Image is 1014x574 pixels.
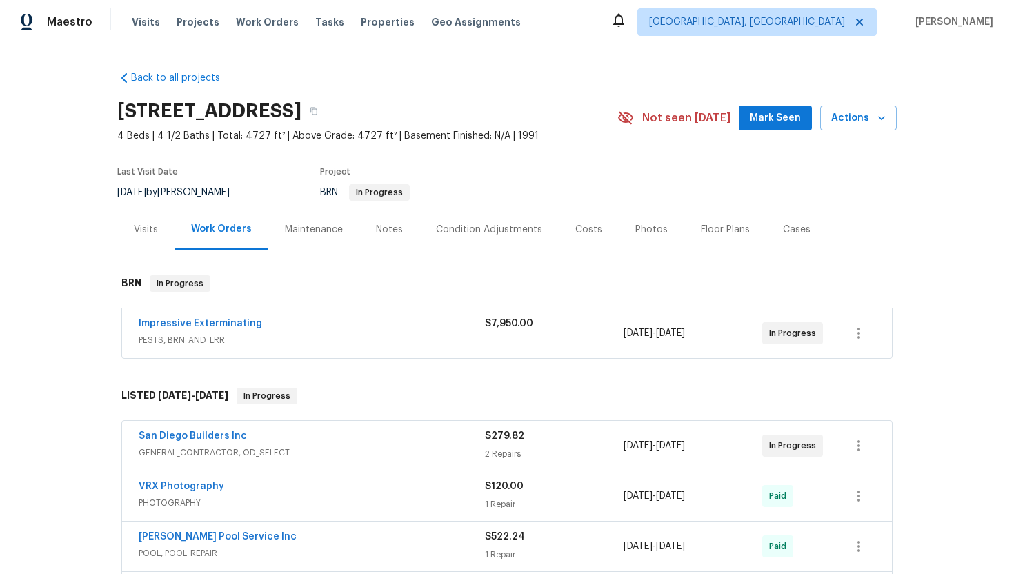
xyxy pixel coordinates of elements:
span: GENERAL_CONTRACTOR, OD_SELECT [139,446,485,459]
span: $7,950.00 [485,319,533,328]
div: LISTED [DATE]-[DATE]In Progress [117,374,897,418]
span: PHOTOGRAPHY [139,496,485,510]
div: 1 Repair [485,497,624,511]
span: In Progress [238,389,296,403]
span: Tasks [315,17,344,27]
div: Work Orders [191,222,252,236]
span: [DATE] [656,542,685,551]
div: Floor Plans [701,223,750,237]
span: [DATE] [656,441,685,451]
a: San Diego Builders Inc [139,431,247,441]
span: Projects [177,15,219,29]
span: [DATE] [624,328,653,338]
h6: LISTED [121,388,228,404]
span: [DATE] [624,491,653,501]
span: In Progress [350,188,408,197]
span: - [624,540,685,553]
span: $522.24 [485,532,525,542]
div: Cases [783,223,811,237]
span: - [624,439,685,453]
div: Condition Adjustments [436,223,542,237]
div: 1 Repair [485,548,624,562]
span: [DATE] [656,491,685,501]
span: POOL, POOL_REPAIR [139,546,485,560]
span: Last Visit Date [117,168,178,176]
span: - [624,489,685,503]
div: Maintenance [285,223,343,237]
a: VRX Photography [139,482,224,491]
a: Impressive Exterminating [139,319,262,328]
a: [PERSON_NAME] Pool Service Inc [139,532,297,542]
span: [DATE] [624,441,653,451]
span: $120.00 [485,482,524,491]
span: [PERSON_NAME] [910,15,993,29]
span: Actions [831,110,886,127]
button: Mark Seen [739,106,812,131]
h2: [STREET_ADDRESS] [117,104,301,118]
span: [DATE] [195,390,228,400]
div: Costs [575,223,602,237]
div: Notes [376,223,403,237]
span: PESTS, BRN_AND_LRR [139,333,485,347]
span: - [158,390,228,400]
span: In Progress [769,326,822,340]
span: Geo Assignments [431,15,521,29]
span: $279.82 [485,431,524,441]
div: BRN In Progress [117,261,897,306]
div: 2 Repairs [485,447,624,461]
span: [DATE] [117,188,146,197]
span: Not seen [DATE] [642,111,730,125]
span: 4 Beds | 4 1/2 Baths | Total: 4727 ft² | Above Grade: 4727 ft² | Basement Finished: N/A | 1991 [117,129,617,143]
span: [GEOGRAPHIC_DATA], [GEOGRAPHIC_DATA] [649,15,845,29]
span: Paid [769,489,792,503]
span: [DATE] [158,390,191,400]
span: Project [320,168,350,176]
span: Paid [769,540,792,553]
span: Mark Seen [750,110,801,127]
span: [DATE] [624,542,653,551]
span: - [624,326,685,340]
h6: BRN [121,275,141,292]
span: [DATE] [656,328,685,338]
span: Visits [132,15,160,29]
span: Maestro [47,15,92,29]
div: Photos [635,223,668,237]
span: Properties [361,15,415,29]
div: by [PERSON_NAME] [117,184,246,201]
div: Visits [134,223,158,237]
button: Actions [820,106,897,131]
span: BRN [320,188,410,197]
span: Work Orders [236,15,299,29]
span: In Progress [769,439,822,453]
span: In Progress [151,277,209,290]
a: Back to all projects [117,71,250,85]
